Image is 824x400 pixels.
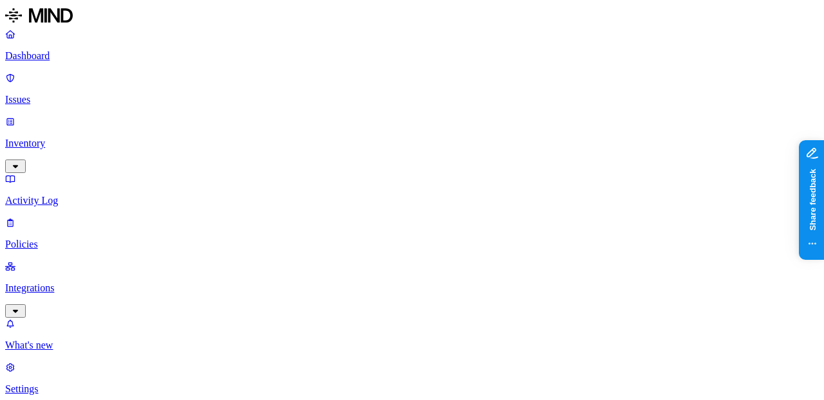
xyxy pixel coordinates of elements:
p: Policies [5,239,819,250]
a: Integrations [5,260,819,316]
p: What's new [5,340,819,351]
a: MIND [5,5,819,28]
a: Settings [5,361,819,395]
a: Issues [5,72,819,105]
a: Inventory [5,116,819,171]
a: Dashboard [5,28,819,62]
p: Inventory [5,138,819,149]
a: Policies [5,217,819,250]
a: What's new [5,318,819,351]
a: Activity Log [5,173,819,206]
p: Issues [5,94,819,105]
p: Activity Log [5,195,819,206]
p: Settings [5,383,819,395]
img: MIND [5,5,73,26]
p: Dashboard [5,50,819,62]
p: Integrations [5,282,819,294]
